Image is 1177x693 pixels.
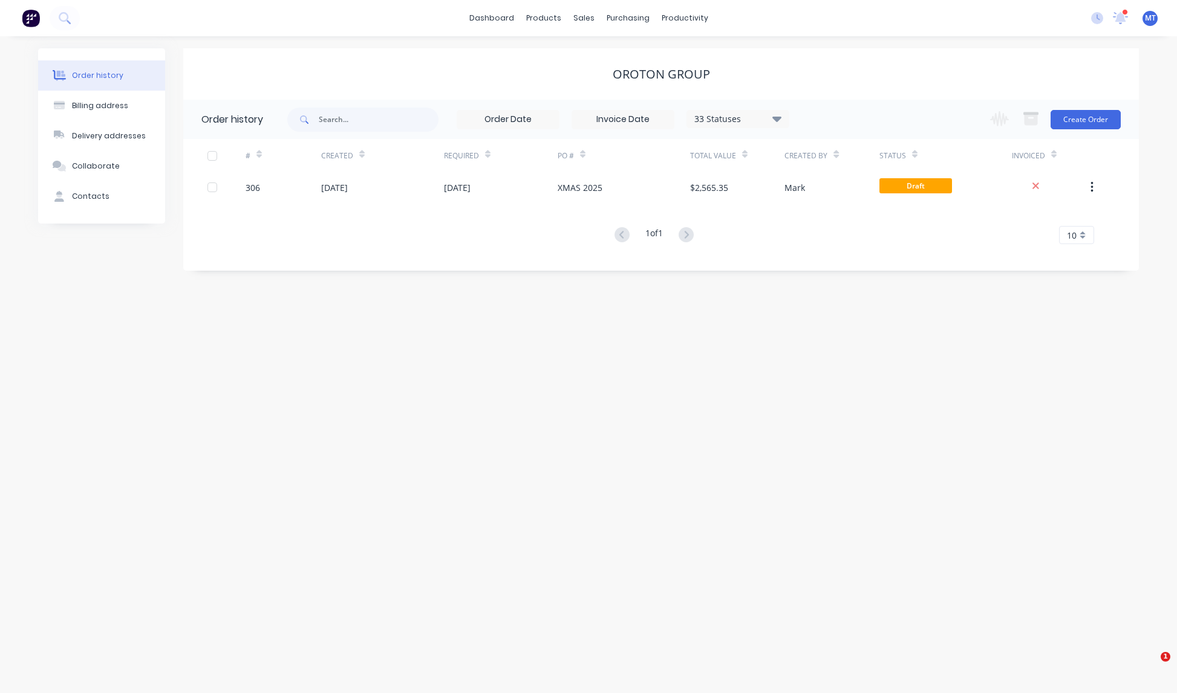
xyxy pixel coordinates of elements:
[1012,139,1087,172] div: Invoiced
[784,150,827,161] div: Created By
[246,181,260,194] div: 306
[246,139,321,172] div: #
[879,178,952,193] span: Draft
[319,108,439,132] input: Search...
[321,181,348,194] div: [DATE]
[784,139,879,172] div: Created By
[38,121,165,151] button: Delivery addresses
[690,139,784,172] div: Total Value
[72,70,123,81] div: Order history
[72,191,109,202] div: Contacts
[567,9,601,27] div: sales
[72,161,120,172] div: Collaborate
[645,227,663,244] div: 1 of 1
[38,60,165,91] button: Order history
[690,150,736,161] div: Total Value
[558,139,690,172] div: PO #
[690,181,728,194] div: $2,565.35
[457,111,559,129] input: Order Date
[1051,110,1121,129] button: Create Order
[656,9,714,27] div: productivity
[444,181,471,194] div: [DATE]
[321,150,353,161] div: Created
[613,67,710,82] div: Oroton Group
[201,112,263,127] div: Order history
[879,150,906,161] div: Status
[246,150,250,161] div: #
[601,9,656,27] div: purchasing
[22,9,40,27] img: Factory
[687,112,789,126] div: 33 Statuses
[463,9,520,27] a: dashboard
[558,181,602,194] div: XMAS 2025
[72,131,146,141] div: Delivery addresses
[38,181,165,211] button: Contacts
[520,9,567,27] div: products
[444,150,479,161] div: Required
[1145,13,1156,24] span: MT
[38,91,165,121] button: Billing address
[572,111,674,129] input: Invoice Date
[444,139,558,172] div: Required
[784,181,805,194] div: Mark
[1067,229,1077,242] span: 10
[558,150,574,161] div: PO #
[879,139,1012,172] div: Status
[72,100,128,111] div: Billing address
[38,151,165,181] button: Collaborate
[1136,652,1165,681] iframe: Intercom live chat
[1012,150,1045,161] div: Invoiced
[1161,652,1170,662] span: 1
[321,139,444,172] div: Created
